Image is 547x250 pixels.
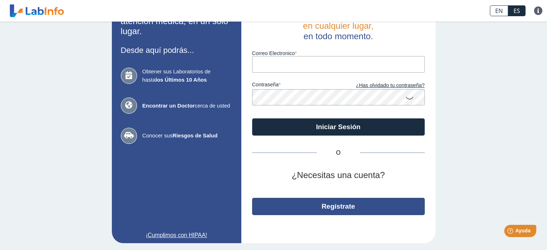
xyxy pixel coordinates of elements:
[142,68,232,84] span: Obtener sus Laboratorios de hasta
[155,77,207,83] b: los Últimos 10 Años
[304,31,373,41] span: en todo momento.
[252,50,425,56] label: Correo Electronico
[252,170,425,181] h2: ¿Necesitas una cuenta?
[317,149,360,157] span: O
[142,103,195,109] b: Encontrar un Doctor
[173,132,218,138] b: Riesgos de Salud
[252,198,425,215] button: Regístrate
[303,21,373,31] span: en cualquier lugar,
[121,231,232,240] a: ¡Cumplimos con HIPAA!
[142,102,232,110] span: cerca de usted
[252,82,338,90] label: contraseña
[490,5,508,16] a: EN
[142,132,232,140] span: Conocer sus
[483,222,539,242] iframe: Help widget launcher
[338,82,425,90] a: ¿Has olvidado tu contraseña?
[252,118,425,136] button: Iniciar Sesión
[508,5,525,16] a: ES
[121,46,232,55] h3: Desde aquí podrás...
